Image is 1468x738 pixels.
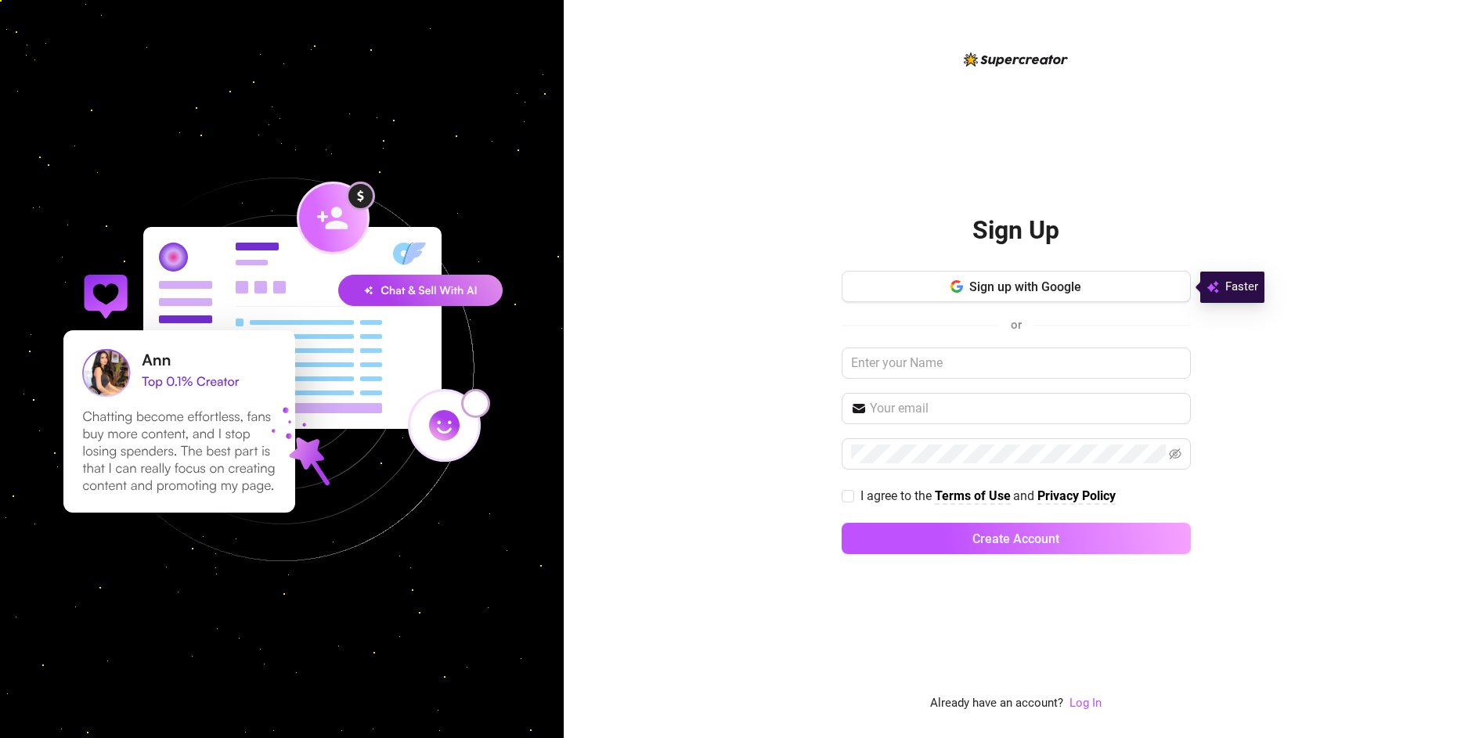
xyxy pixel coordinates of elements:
span: or [1011,318,1022,332]
strong: Privacy Policy [1037,488,1116,503]
span: eye-invisible [1169,448,1181,460]
img: signup-background-D0MIrEPF.svg [11,99,553,640]
h2: Sign Up [972,214,1059,247]
span: and [1013,488,1037,503]
span: Create Account [972,531,1059,546]
button: Create Account [842,523,1191,554]
a: Terms of Use [935,488,1011,505]
strong: Terms of Use [935,488,1011,503]
img: svg%3e [1207,278,1219,297]
a: Log In [1069,694,1102,713]
img: logo-BBDzfeDw.svg [964,52,1068,67]
span: I agree to the [860,488,935,503]
a: Privacy Policy [1037,488,1116,505]
input: Enter your Name [842,347,1191,379]
span: Sign up with Google [969,279,1081,294]
button: Sign up with Google [842,271,1191,302]
a: Log In [1069,696,1102,710]
span: Faster [1225,278,1258,297]
input: Your email [870,399,1181,418]
span: Already have an account? [930,694,1063,713]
